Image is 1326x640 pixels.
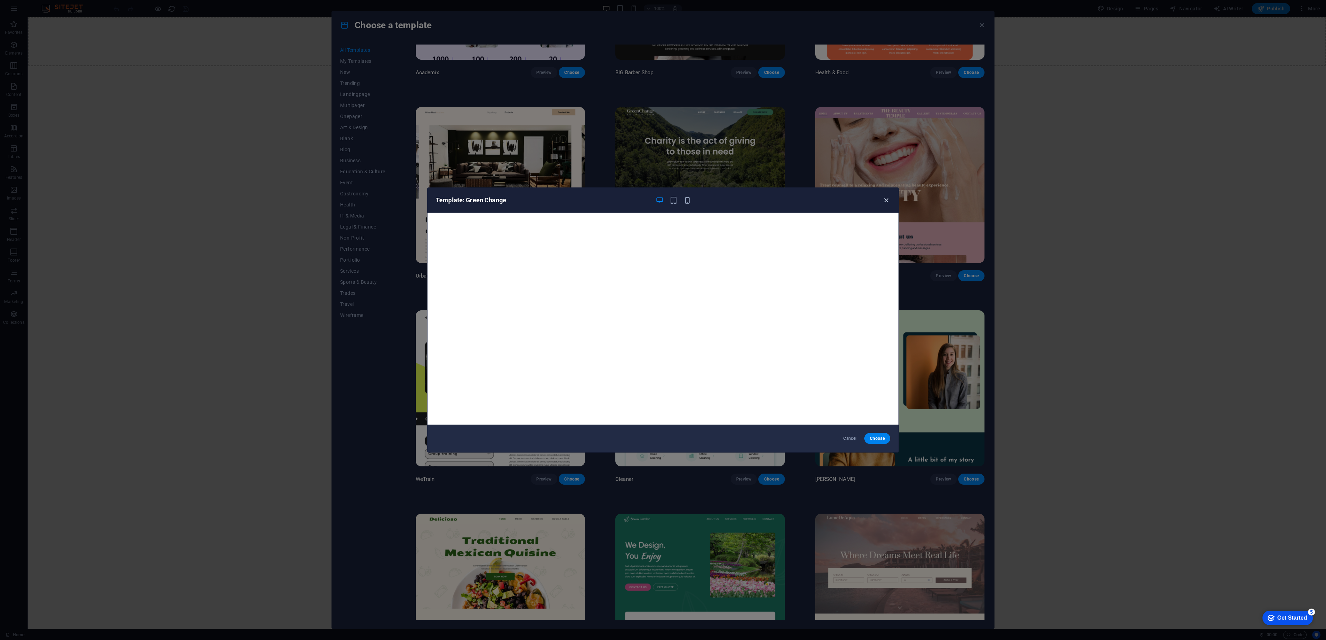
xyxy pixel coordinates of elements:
span: Paste clipboard [649,30,687,40]
h6: Template: Green Change [436,196,650,204]
div: Get Started 5 items remaining, 0% complete [6,3,56,18]
button: Choose [864,433,890,444]
div: 5 [51,1,58,8]
span: Add elements [612,30,646,40]
span: Choose [870,436,885,441]
div: Get Started [20,8,50,14]
span: Cancel [843,436,857,441]
button: Cancel [837,433,863,444]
